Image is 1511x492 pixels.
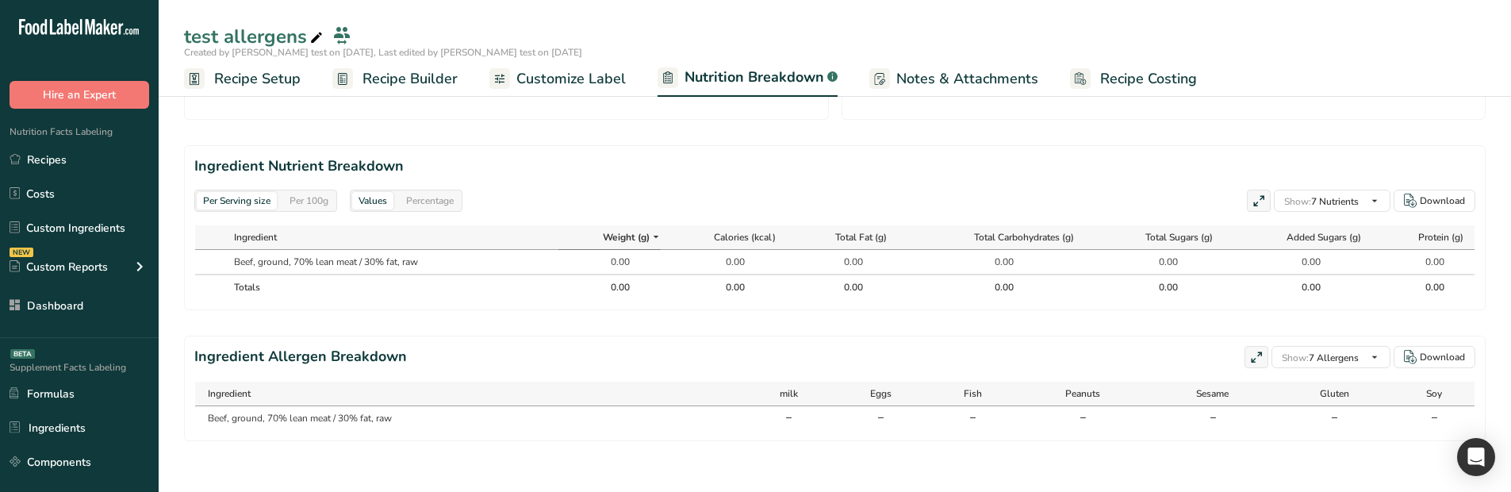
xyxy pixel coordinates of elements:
[227,274,558,299] th: Totals
[516,68,626,90] span: Customize Label
[1420,350,1465,364] div: Download
[10,81,149,109] button: Hire an Expert
[705,280,745,294] div: 0.00
[1405,280,1444,294] div: 0.00
[685,67,824,88] span: Nutrition Breakdown
[1284,195,1359,208] span: 7 Nutrients
[1426,386,1442,401] span: Soy
[1394,346,1475,368] button: Download
[780,386,798,401] span: milk
[870,386,892,401] span: Eggs
[489,61,626,97] a: Customize Label
[184,22,326,51] div: test allergens
[1138,255,1178,269] div: 0.00
[10,349,35,359] div: BETA
[195,406,745,430] td: Beef, ground, 70% lean meat / 30% fat, raw
[1282,352,1359,364] span: 7 Allergens
[823,255,863,269] div: 0.00
[896,68,1038,90] span: Notes & Attachments
[974,280,1014,294] div: 0.00
[869,61,1038,97] a: Notes & Attachments
[194,156,1475,177] h2: Ingredient Nutrient Breakdown
[1281,255,1321,269] div: 0.00
[283,192,335,209] div: Per 100g
[1420,194,1465,208] div: Download
[974,255,1014,269] div: 0.00
[1418,230,1463,244] span: Protein (g)
[352,192,393,209] div: Values
[362,68,458,90] span: Recipe Builder
[10,259,108,275] div: Custom Reports
[234,230,277,244] span: Ingredient
[1100,68,1197,90] span: Recipe Costing
[603,230,650,244] span: Weight (g)
[1196,386,1229,401] span: Sesame
[823,280,863,294] div: 0.00
[1284,195,1311,208] span: Show:
[10,248,33,257] div: NEW
[1394,190,1475,212] button: Download
[1287,230,1361,244] span: Added Sugars (g)
[184,61,301,97] a: Recipe Setup
[332,61,458,97] a: Recipe Builder
[184,46,582,59] span: Created by [PERSON_NAME] test on [DATE], Last edited by [PERSON_NAME] test on [DATE]
[197,192,277,209] div: Per Serving size
[1065,386,1100,401] span: Peanuts
[658,60,838,98] a: Nutrition Breakdown
[1281,280,1321,294] div: 0.00
[194,346,407,368] h2: Ingredient Allergen Breakdown
[1145,230,1213,244] span: Total Sugars (g)
[1070,61,1197,97] a: Recipe Costing
[974,230,1074,244] span: Total Carbohydrates (g)
[590,280,630,294] div: 0.00
[214,68,301,90] span: Recipe Setup
[835,230,887,244] span: Total Fat (g)
[1271,346,1390,368] button: Show:7 Allergens
[590,255,630,269] div: 0.00
[1457,438,1495,476] div: Open Intercom Messenger
[1282,352,1309,364] span: Show:
[1138,280,1178,294] div: 0.00
[714,230,776,244] span: Calories (kcal)
[227,250,558,274] td: Beef, ground, 70% lean meat / 30% fat, raw
[400,192,460,209] div: Percentage
[1405,255,1444,269] div: 0.00
[964,386,982,401] span: Fish
[1320,386,1349,401] span: Gluten
[705,255,745,269] div: 0.00
[1274,190,1390,212] button: Show:7 Nutrients
[208,386,251,401] span: Ingredient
